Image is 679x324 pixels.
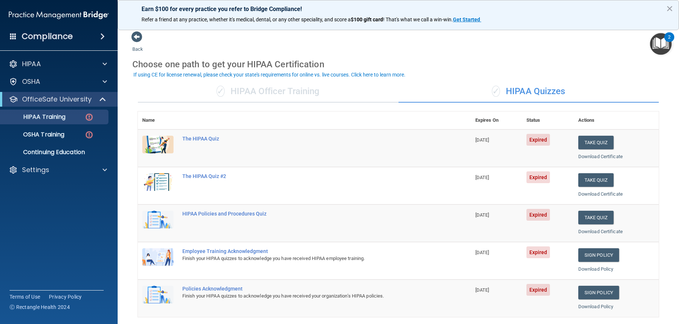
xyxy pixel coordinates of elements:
[85,113,94,122] img: danger-circle.6113f641.png
[475,212,489,218] span: [DATE]
[182,292,434,300] div: Finish your HIPAA quizzes to acknowledge you have received your organization’s HIPAA policies.
[49,293,82,300] a: Privacy Policy
[138,111,178,129] th: Name
[399,81,659,103] div: HIPAA Quizzes
[526,134,550,146] span: Expired
[526,171,550,183] span: Expired
[22,95,92,104] p: OfficeSafe University
[9,95,107,104] a: OfficeSafe University
[5,113,65,121] p: HIPAA Training
[578,211,614,224] button: Take Quiz
[578,304,614,309] a: Download Policy
[138,81,399,103] div: HIPAA Officer Training
[578,248,619,262] a: Sign Policy
[22,165,49,174] p: Settings
[475,287,489,293] span: [DATE]
[5,131,64,138] p: OSHA Training
[132,38,143,52] a: Back
[142,17,351,22] span: Refer a friend at any practice, whether it's medical, dental, or any other speciality, and score a
[182,248,434,254] div: Employee Training Acknowledgment
[383,17,453,22] span: ! That's what we call a win-win.
[574,111,659,129] th: Actions
[5,149,105,156] p: Continuing Education
[526,284,550,296] span: Expired
[132,71,407,78] button: If using CE for license renewal, please check your state's requirements for online vs. live cours...
[182,211,434,217] div: HIPAA Policies and Procedures Quiz
[351,17,383,22] strong: $100 gift card
[133,72,405,77] div: If using CE for license renewal, please check your state's requirements for online vs. live cours...
[526,209,550,221] span: Expired
[453,17,480,22] strong: Get Started
[578,136,614,149] button: Take Quiz
[10,303,70,311] span: Ⓒ Rectangle Health 2024
[22,60,41,68] p: HIPAA
[182,286,434,292] div: Policies Acknowledgment
[578,229,623,234] a: Download Certificate
[475,250,489,255] span: [DATE]
[578,154,623,159] a: Download Certificate
[492,86,500,97] span: ✓
[650,33,672,55] button: Open Resource Center, 2 new notifications
[142,6,655,13] p: Earn $100 for every practice you refer to Bridge Compliance!
[182,136,434,142] div: The HIPAA Quiz
[10,293,40,300] a: Terms of Use
[182,254,434,263] div: Finish your HIPAA quizzes to acknowledge you have received HIPAA employee training.
[9,77,107,86] a: OSHA
[522,111,574,129] th: Status
[578,191,623,197] a: Download Certificate
[475,175,489,180] span: [DATE]
[9,165,107,174] a: Settings
[578,266,614,272] a: Download Policy
[85,130,94,139] img: danger-circle.6113f641.png
[22,77,40,86] p: OSHA
[578,286,619,299] a: Sign Policy
[9,60,107,68] a: HIPAA
[132,54,664,75] div: Choose one path to get your HIPAA Certification
[182,173,434,179] div: The HIPAA Quiz #2
[475,137,489,143] span: [DATE]
[578,173,614,187] button: Take Quiz
[22,31,73,42] h4: Compliance
[666,3,673,14] button: Close
[453,17,481,22] a: Get Started
[9,8,109,22] img: PMB logo
[471,111,522,129] th: Expires On
[217,86,225,97] span: ✓
[668,37,671,47] div: 2
[526,246,550,258] span: Expired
